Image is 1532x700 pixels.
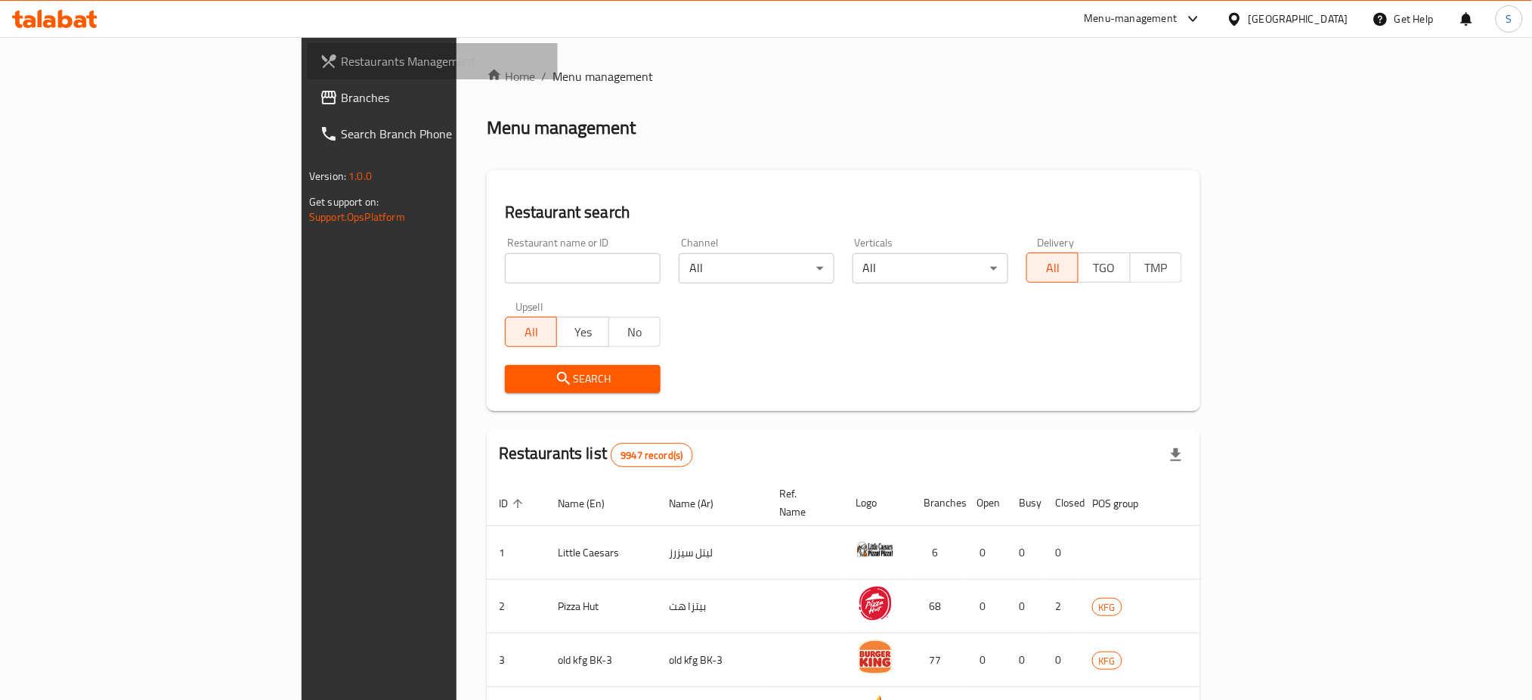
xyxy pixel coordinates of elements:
[515,302,543,312] label: Upsell
[608,317,661,347] button: No
[1085,257,1124,279] span: TGO
[1092,494,1158,513] span: POS group
[611,443,692,467] div: Total records count
[563,321,602,343] span: Yes
[1085,10,1178,28] div: Menu-management
[912,526,965,580] td: 6
[505,317,557,347] button: All
[499,442,693,467] h2: Restaurants list
[308,116,558,152] a: Search Branch Phone
[1007,633,1044,687] td: 0
[1044,633,1080,687] td: 0
[1506,11,1512,27] span: S
[1044,580,1080,633] td: 2
[341,88,546,107] span: Branches
[1037,237,1075,248] label: Delivery
[1033,257,1072,279] span: All
[556,317,608,347] button: Yes
[1044,526,1080,580] td: 0
[1093,652,1122,670] span: KFG
[965,580,1007,633] td: 0
[505,253,661,283] input: Search for restaurant name or ID..
[546,526,657,580] td: Little Caesars
[552,67,653,85] span: Menu management
[1044,480,1080,526] th: Closed
[309,192,379,212] span: Get support on:
[546,580,657,633] td: Pizza Hut
[679,253,834,283] div: All
[1007,580,1044,633] td: 0
[965,480,1007,526] th: Open
[1078,252,1130,283] button: TGO
[341,125,546,143] span: Search Branch Phone
[912,480,965,526] th: Branches
[1007,480,1044,526] th: Busy
[309,207,405,227] a: Support.OpsPlatform
[965,633,1007,687] td: 0
[657,580,768,633] td: بيتزا هت
[546,633,657,687] td: old kfg BK-3
[505,201,1182,224] h2: Restaurant search
[512,321,551,343] span: All
[965,526,1007,580] td: 0
[348,166,372,186] span: 1.0.0
[1130,252,1182,283] button: TMP
[341,52,546,70] span: Restaurants Management
[856,638,894,676] img: old kfg BK-3
[912,580,965,633] td: 68
[487,116,636,140] h2: Menu management
[853,253,1008,283] div: All
[856,584,894,622] img: Pizza Hut
[615,321,655,343] span: No
[558,494,624,513] span: Name (En)
[669,494,733,513] span: Name (Ar)
[1093,599,1122,616] span: KFG
[844,480,912,526] th: Logo
[1007,526,1044,580] td: 0
[657,526,768,580] td: ليتل سيزرز
[499,494,528,513] span: ID
[517,370,648,389] span: Search
[611,448,692,463] span: 9947 record(s)
[505,365,661,393] button: Search
[308,43,558,79] a: Restaurants Management
[657,633,768,687] td: old kfg BK-3
[1249,11,1348,27] div: [GEOGRAPHIC_DATA]
[780,485,826,521] span: Ref. Name
[309,166,346,186] span: Version:
[1026,252,1079,283] button: All
[856,531,894,568] img: Little Caesars
[1158,437,1194,473] div: Export file
[912,633,965,687] td: 77
[308,79,558,116] a: Branches
[1137,257,1176,279] span: TMP
[487,67,1200,85] nav: breadcrumb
